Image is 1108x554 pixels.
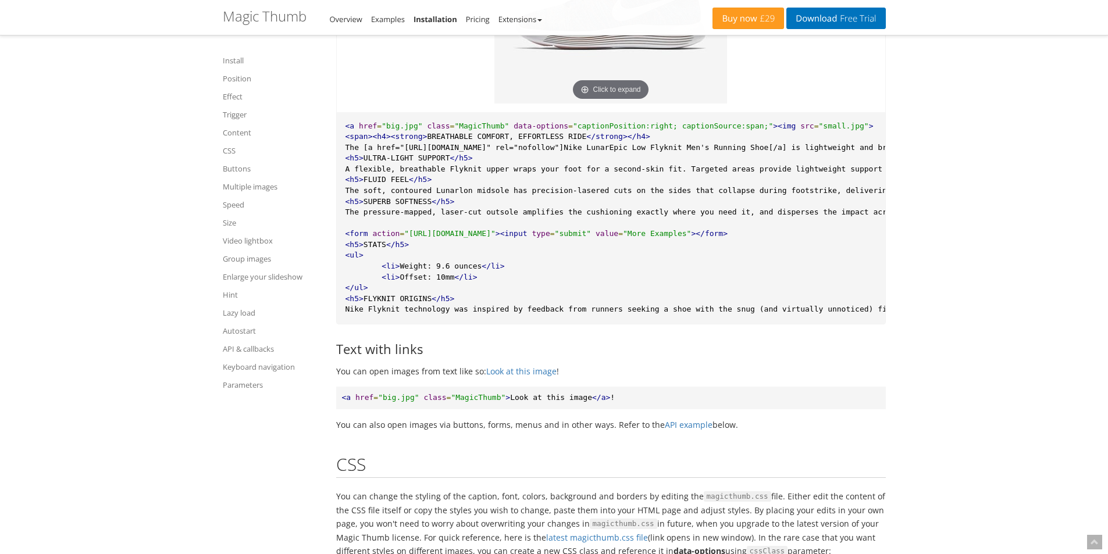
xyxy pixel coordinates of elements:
span: <h5> [345,197,364,206]
a: latest magicthumb.css file [546,532,648,543]
span: <h5> [345,294,364,303]
span: Look at this image [510,393,592,402]
span: </a> [592,393,610,402]
span: = [550,229,555,238]
a: Extensions [498,14,542,24]
span: FLYKNIT ORIGINS [364,294,432,303]
span: <span><h4><strong> [345,132,427,141]
span: = [568,121,573,130]
a: Lazy load [223,306,322,320]
span: "big.jpg" [382,121,422,130]
a: Buttons [223,162,322,176]
span: = [814,121,819,130]
a: Examples [371,14,405,24]
span: href [355,393,373,402]
a: Hint [223,288,322,302]
span: magicthumb.css [704,491,771,502]
span: <a [342,393,351,402]
span: <li> [382,273,400,281]
span: </strong></h4> [586,132,650,141]
span: src [800,121,814,130]
span: FLUID FEEL [364,175,409,184]
span: A flexible, breathable Flyknit upper wraps your foot for a second-skin fit. Targeted areas provid... [345,165,992,173]
a: Enlarge your slideshow [223,270,322,284]
a: Installation [414,14,457,24]
span: = [373,393,378,402]
span: class [427,121,450,130]
span: STATS [364,240,386,249]
span: = [618,229,623,238]
span: value [596,229,618,238]
span: = [450,121,455,130]
span: </h5> [450,153,473,162]
span: ><input [496,229,528,238]
span: </h5> [432,294,454,303]
span: class [423,393,446,402]
span: type [532,229,550,238]
a: Content [223,126,322,140]
a: Keyboard navigation [223,360,322,374]
span: "MagicThumb" [454,121,509,130]
span: <h5> [345,240,364,249]
span: £29 [757,14,775,23]
a: Position [223,72,322,85]
a: Buy now£29 [712,8,784,29]
span: "[URL][DOMAIN_NAME]" [404,229,496,238]
span: </h5> [409,175,432,184]
span: </ul> [345,283,368,292]
span: action [372,229,400,238]
span: "captionPosition:right; captionSource:span;" [573,121,773,130]
a: Size [223,216,322,230]
span: <a [345,121,355,130]
a: Autostart [223,324,322,338]
span: > [505,393,510,402]
span: <ul> [345,251,364,259]
span: <form [345,229,368,238]
span: </li> [454,273,477,281]
span: = [400,229,404,238]
span: magicthumb.css [590,519,657,529]
span: ULTRA-LIGHT SUPPORT [364,153,450,162]
span: "submit" [555,229,592,238]
a: Parameters [223,378,322,392]
h3: Text with links [336,342,886,356]
span: ></form> [691,229,728,238]
a: API & callbacks [223,342,322,356]
span: ><img [773,121,796,130]
a: API example [665,419,712,430]
span: = [377,121,382,130]
span: Free Trial [837,14,876,23]
span: = [447,393,451,402]
a: Speed [223,198,322,212]
span: "More Examples" [623,229,691,238]
a: Effect [223,90,322,103]
a: Multiple images [223,180,322,194]
a: CSS [223,144,322,158]
span: SUPERB SOFTNESS [364,197,432,206]
span: </h5> [386,240,409,249]
span: BREATHABLE COMFORT, EFFORTLESS RIDE [427,132,586,141]
a: Install [223,53,322,67]
a: Pricing [466,14,490,24]
span: </li> [482,262,504,270]
span: Offset: 10mm [400,273,454,281]
span: Weight: 9.6 ounces [400,262,482,270]
a: Video lightbox [223,234,322,248]
span: href [359,121,377,130]
span: </h5> [432,197,454,206]
span: data-options [514,121,568,130]
h1: Magic Thumb [223,9,307,24]
a: Group images [223,252,322,266]
span: > [869,121,874,130]
h2: CSS [336,455,886,478]
span: <h5> [345,153,364,162]
span: "big.jpg" [378,393,419,402]
span: <h5> [345,175,364,184]
span: ! [610,393,615,402]
a: Look at this image [486,367,557,376]
a: Trigger [223,108,322,121]
span: <li> [382,262,400,270]
span: "small.jpg" [819,121,869,130]
a: DownloadFree Trial [786,8,885,29]
a: Overview [330,14,362,24]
